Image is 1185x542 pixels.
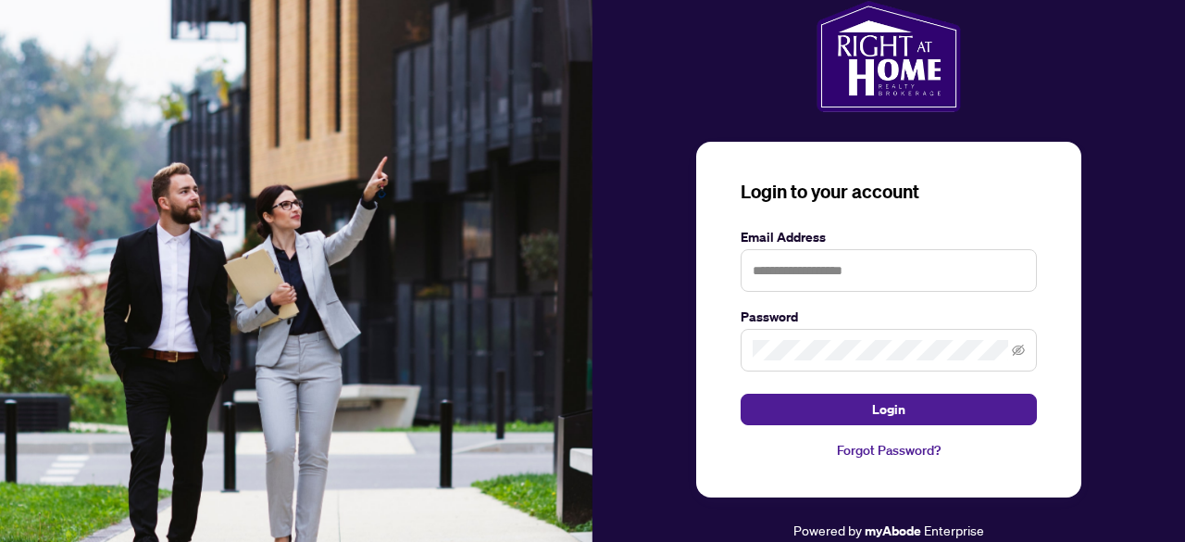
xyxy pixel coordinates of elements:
[741,394,1037,425] button: Login
[741,307,1037,327] label: Password
[817,1,960,112] img: ma-logo
[1012,344,1025,357] span: eye-invisible
[741,440,1037,460] a: Forgot Password?
[741,179,1037,205] h3: Login to your account
[924,522,984,538] span: Enterprise
[872,395,905,424] span: Login
[793,522,862,538] span: Powered by
[865,521,921,541] a: myAbode
[741,227,1037,247] label: Email Address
